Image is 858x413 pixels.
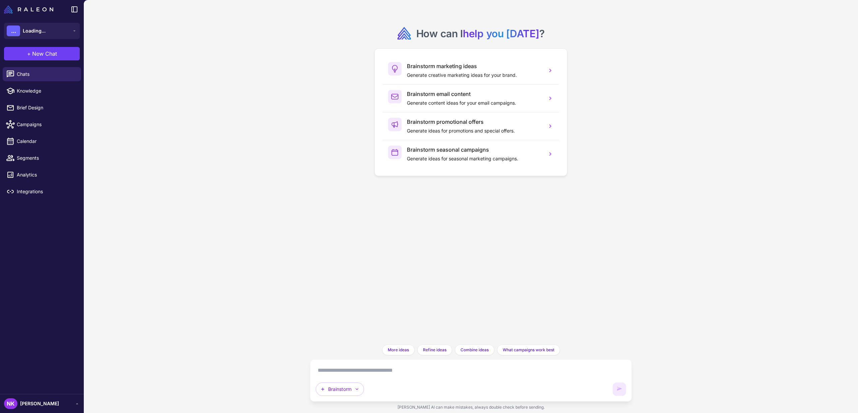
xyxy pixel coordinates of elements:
span: Loading... [23,27,46,35]
button: Brainstorm [316,382,364,396]
span: New Chat [32,50,57,58]
span: More ideas [388,347,409,353]
span: Analytics [17,171,76,178]
a: Calendar [3,134,81,148]
a: Analytics [3,168,81,182]
img: Raleon Logo [4,5,53,13]
span: Knowledge [17,87,76,95]
span: Integrations [17,188,76,195]
button: More ideas [382,345,415,355]
span: [PERSON_NAME] [20,400,59,407]
div: NK [4,398,17,409]
span: Campaigns [17,121,76,128]
div: [PERSON_NAME] AI can make mistakes, always double check before sending. [310,402,632,413]
h3: Brainstorm seasonal campaigns [407,146,542,154]
button: Refine ideas [417,345,452,355]
span: Brief Design [17,104,76,111]
a: Chats [3,67,81,81]
a: Brief Design [3,101,81,115]
h3: Brainstorm email content [407,90,542,98]
span: Refine ideas [423,347,446,353]
a: Segments [3,151,81,165]
button: +New Chat [4,47,80,60]
h3: Brainstorm marketing ideas [407,62,542,70]
a: Campaigns [3,117,81,132]
span: Segments [17,154,76,162]
p: Generate creative marketing ideas for your brand. [407,71,542,79]
span: Combine ideas [461,347,489,353]
span: What campaigns work best [503,347,554,353]
span: Chats [17,70,76,78]
span: help you [DATE] [463,28,539,40]
button: Combine ideas [455,345,494,355]
h3: Brainstorm promotional offers [407,118,542,126]
p: Generate ideas for promotions and special offers. [407,127,542,135]
a: Knowledge [3,84,81,98]
span: + [27,50,31,58]
p: Generate content ideas for your email campaigns. [407,99,542,107]
button: ...Loading... [4,23,80,39]
a: Raleon Logo [4,5,56,13]
div: ... [7,25,20,36]
button: What campaigns work best [497,345,560,355]
a: Integrations [3,185,81,199]
p: Generate ideas for seasonal marketing campaigns. [407,155,542,162]
span: Calendar [17,138,76,145]
h2: How can I ? [416,27,545,40]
